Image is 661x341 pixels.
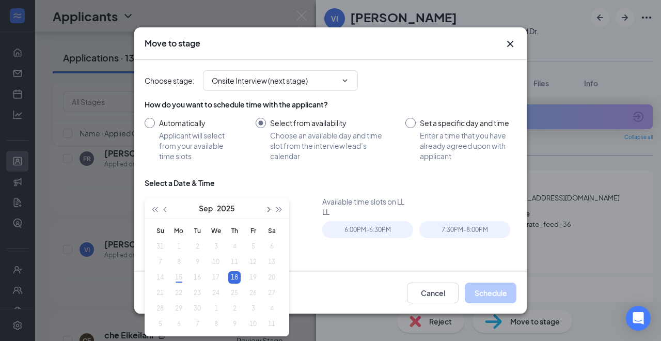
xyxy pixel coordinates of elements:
[407,283,459,303] button: Cancel
[228,271,241,284] div: 18
[145,38,200,49] h3: Move to stage
[244,223,262,239] th: Fr
[465,283,516,303] button: Schedule
[207,223,225,239] th: We
[151,223,169,239] th: Su
[322,207,516,217] div: LL
[322,196,516,207] div: Available time slots on LL
[169,223,188,239] th: Mo
[217,198,235,219] button: 2025
[419,221,510,238] div: 7:30PM - 8:00PM
[225,270,244,285] td: 2025-09-18
[626,306,651,331] div: Open Intercom Messenger
[145,99,516,110] div: How do you want to schedule time with the applicant?
[199,198,213,219] button: Sep
[341,76,349,85] svg: ChevronDown
[145,178,215,188] div: Select a Date & Time
[225,223,244,239] th: Th
[504,38,516,50] svg: Cross
[262,223,281,239] th: Sa
[188,223,207,239] th: Tu
[145,75,195,86] span: Choose stage :
[504,38,516,50] button: Close
[322,221,413,238] div: 6:00PM - 6:30PM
